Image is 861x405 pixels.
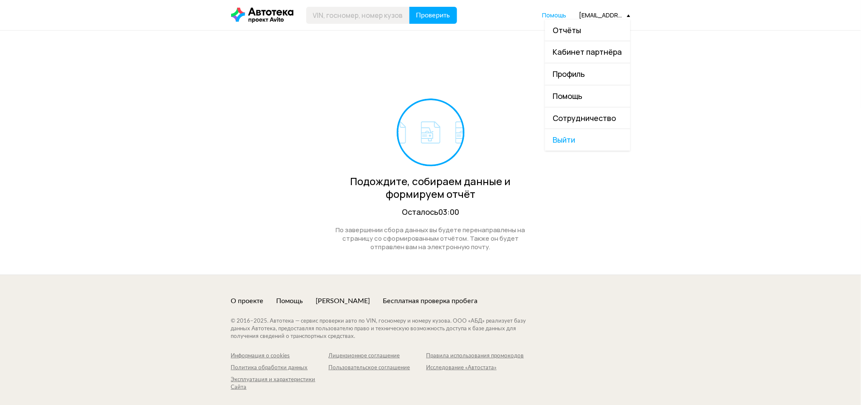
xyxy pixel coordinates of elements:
a: Лицензионное соглашение [329,352,426,360]
a: Политика обработки данных [231,364,329,372]
a: Правила использования промокодов [426,352,524,360]
input: VIN, госномер, номер кузова [306,7,410,24]
a: [PERSON_NAME] [316,296,370,306]
div: Подождите, собираем данные и формируем отчёт [327,175,535,200]
a: Помощь [545,85,630,107]
a: Помощь [277,296,303,306]
a: Сотрудничество [545,107,630,129]
a: Кабинет партнёра [545,41,630,63]
div: [EMAIL_ADDRESS][DOMAIN_NAME] [579,11,630,19]
a: Информация о cookies [231,352,329,360]
span: Проверить [416,12,450,19]
div: © 2016– 2025 . Автотека — сервис проверки авто по VIN, госномеру и номеру кузова. ООО «АБД» реали... [231,318,543,340]
div: По завершении сбора данных вы будете перенаправлены на страницу со сформированным отчётом. Также ... [327,226,535,251]
button: Проверить [409,7,457,24]
span: Сотрудничество [553,113,616,123]
a: Профиль [545,63,630,85]
span: Выйти [545,129,630,151]
a: О проекте [231,296,264,306]
div: Осталось 03:00 [327,207,535,217]
a: Пользовательское соглашение [329,364,426,372]
a: Эксплуатация и характеристики Сайта [231,376,329,391]
a: Бесплатная проверка пробега [383,296,478,306]
span: Профиль [553,69,585,79]
span: Кабинет партнёра [553,47,622,57]
span: Помощь [542,11,567,19]
a: Помощь [542,11,567,20]
a: Отчёты [545,20,630,41]
span: Помощь [553,91,583,101]
span: Отчёты [553,25,582,35]
a: Исследование «Автостата» [426,364,524,372]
